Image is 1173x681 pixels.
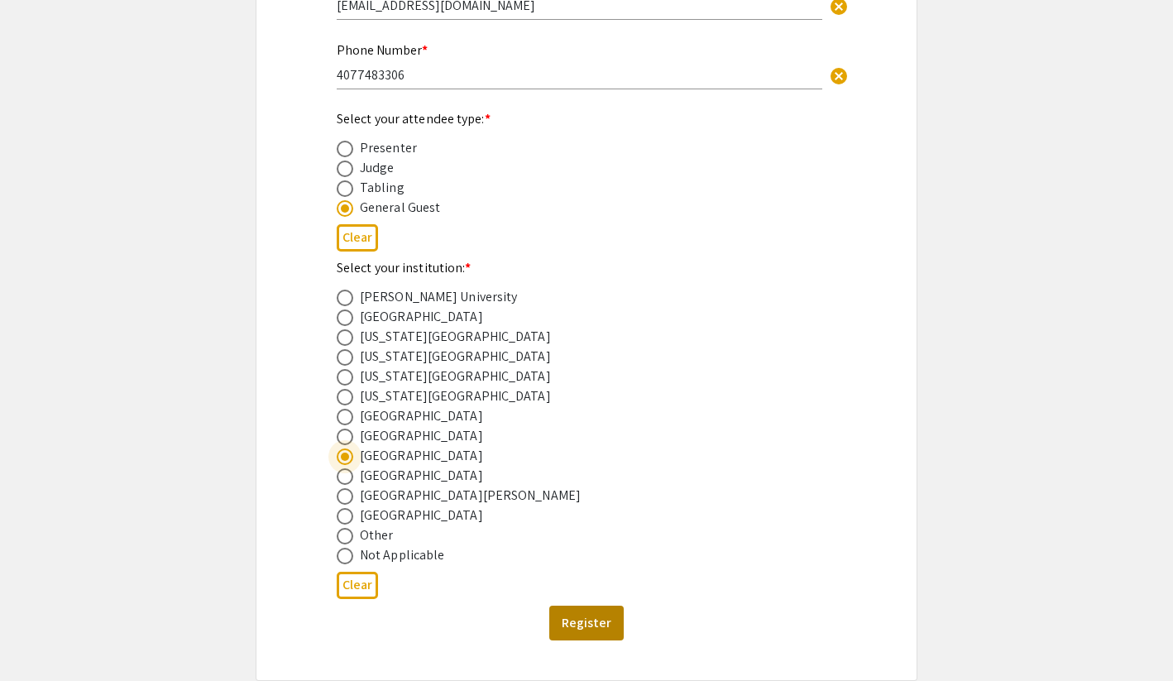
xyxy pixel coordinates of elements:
[360,138,417,158] div: Presenter
[360,307,483,327] div: [GEOGRAPHIC_DATA]
[360,287,517,307] div: [PERSON_NAME] University
[360,178,405,198] div: Tabling
[360,525,394,545] div: Other
[337,41,428,59] mat-label: Phone Number
[360,545,444,565] div: Not Applicable
[337,224,378,252] button: Clear
[360,347,551,367] div: [US_STATE][GEOGRAPHIC_DATA]
[360,406,483,426] div: [GEOGRAPHIC_DATA]
[360,486,581,506] div: [GEOGRAPHIC_DATA][PERSON_NAME]
[360,426,483,446] div: [GEOGRAPHIC_DATA]
[337,66,822,84] input: Type Here
[360,466,483,486] div: [GEOGRAPHIC_DATA]
[12,607,70,669] iframe: Chat
[360,158,395,178] div: Judge
[337,259,472,276] mat-label: Select your institution:
[337,110,491,127] mat-label: Select your attendee type:
[337,572,378,599] button: Clear
[829,66,849,86] span: cancel
[360,446,483,466] div: [GEOGRAPHIC_DATA]
[360,367,551,386] div: [US_STATE][GEOGRAPHIC_DATA]
[360,386,551,406] div: [US_STATE][GEOGRAPHIC_DATA]
[822,59,855,92] button: Clear
[549,606,624,640] button: Register
[360,327,551,347] div: [US_STATE][GEOGRAPHIC_DATA]
[360,198,440,218] div: General Guest
[360,506,483,525] div: [GEOGRAPHIC_DATA]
